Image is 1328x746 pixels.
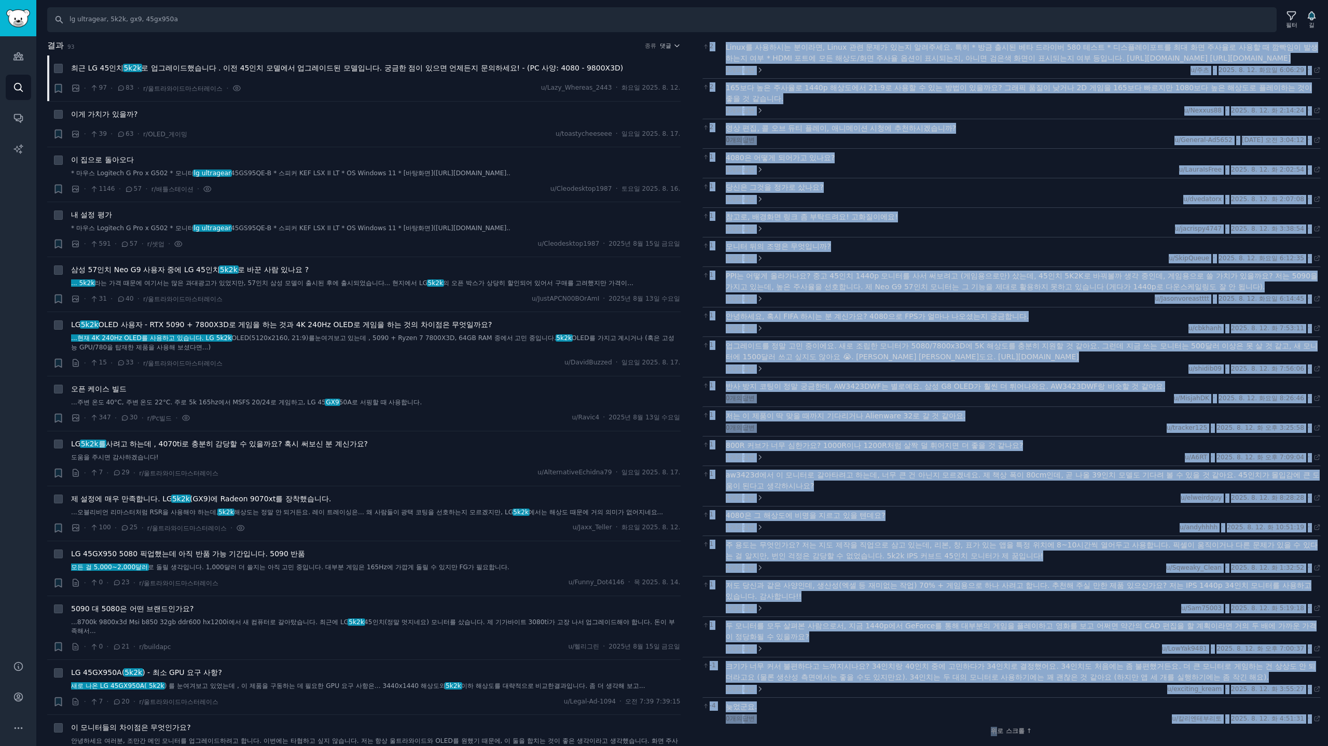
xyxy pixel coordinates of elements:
font: u/Jaxx_Teller [573,524,612,531]
font: 2 [710,43,714,50]
font: · [1211,454,1213,461]
font: 일요일 2025. 8. 17. [621,359,681,366]
font: u/elweirdguy [1181,494,1222,501]
font: 로 바꾼 사람 있나요 ? [238,265,309,274]
font: · [1308,166,1310,173]
font: 화요일 2025. 8. 12. [621,84,681,91]
font: LG 45GX950A( [71,668,125,677]
font: 업그레이드를 정말 고민 중이에요. 새로 조립한 모니터가 5080/7800x3D에 5K 해상도를 충분히 지원할 것 같아요. 그런데 지금 쓰는 모니터는 500달러 이상은 못 살 ... [726,342,1318,361]
font: r/Pc빌드 [147,415,172,422]
font: 30 [130,414,138,421]
font: u/Lazy_Whereas_2443 [541,84,612,91]
font: u/cbkhanh [1188,325,1222,332]
a: 이 모니터들의 차이점은 무엇인가요? [71,722,191,733]
font: u/SkipQueue [1169,255,1209,262]
font: ...오블리비언 리마스터처럼 RSR을 사용해야 하는데, [71,509,218,516]
font: · [616,524,618,531]
a: ...현재 4K 240Hz OLED를 사용하고 있습니다. LG 5k2kOLED(5120x2160, 21:9)를눈여겨보고 있는데 , 5090 + Ryzen 7 7800X3D, ... [71,334,681,352]
font: u/dvedatorx [1183,195,1222,203]
font: 1 [710,242,714,249]
a: 도움을 주시면 감사하겠습니다! [71,453,681,462]
a: LG 45GX950A(5k2k) - 최소 GPU 요구 사항? [71,667,222,678]
font: 2025. 8. 12. 화요일 6:12:35 [1219,255,1304,262]
font: 2025. 8. 12. 화요일 6:06:29 [1219,66,1304,74]
font: 5k2k [220,265,238,274]
font: 1개의 [726,524,742,531]
font: 모니터 뒤의 조명은 무엇입니까? [726,242,831,250]
font: · [110,84,113,92]
font: · [1213,295,1215,302]
button: 댓글 [660,42,681,49]
a: 오픈 케이스 빌드 [71,384,127,395]
font: 로 업그레이드했습니다 . 이전 45인치 모델에서 업그레이드된 모델입니다. 궁금한 점이 있으면 언제든지 문의하세요! - (PC 사양: 4080 - 9800X3D) [141,64,623,72]
font: · [1213,255,1215,262]
font: 참고로, 배경화면 링크 좀 부탁드려요! 고화질이에요! [726,213,898,221]
font: 591 [99,240,110,247]
font: · [141,524,143,532]
font: 당신은 그것을 정가로 샀나요? [726,183,824,191]
font: 800R 커브가 너무 심한가요? 1000R이나 1200R처럼 살짝 덜 휘어지면 더 좋을 것 같나요? [726,441,1023,449]
font: 15 [99,359,107,366]
font: 내 설정 평가 [71,210,112,219]
font: · [145,185,147,193]
font: 결과 [47,40,64,50]
font: 39 [99,130,107,137]
font: * 마우스 Logitech G Pro x G502 * 모니터 [71,224,194,232]
font: · [119,185,121,193]
font: 답변 [742,365,755,372]
font: · [1225,325,1227,332]
font: 1 [710,153,714,160]
font: · [84,294,86,303]
font: · [1308,524,1310,531]
font: · [1308,107,1310,114]
font: 1개의 [726,454,742,461]
font: OLED 사용자 - RTX 5090 + 7800X3D로 게임을 하는 것과 4K 240Hz OLED로 게임을 하는 것의 차이점은 무엇일까요? [99,320,492,329]
font: 결과입니다. 좀 더 생각해 보고... [554,682,645,689]
font: 5090 대 5080은 어떤 브랜드인가요? [71,604,194,613]
font: u/tracker125 [1167,424,1208,431]
font: ...현재 4K 240Hz OLED를 사용하고 있습니다. LG 5k2k [71,334,231,342]
font: 5k2k [446,682,461,689]
font: · [1308,454,1310,461]
font: 모든 걸 5,000~2,000달러 [71,564,148,571]
img: GummySearch 로고 [6,9,30,27]
font: u/Nexxus88 [1184,107,1222,114]
font: · [115,414,117,422]
font: · [84,414,86,422]
font: · [1308,424,1310,431]
font: 답변 [742,225,755,232]
font: GX9 [326,399,339,406]
font: · [1308,255,1310,262]
font: · [84,185,86,193]
font: OLED를 가지고 계시거나 (혹은 고성능 GPU/780을 탑재한 제품을 사용해 보셨다면...) [71,334,674,351]
a: 삼성 57인치 Neo G9 사용자 중에 LG 45인치5k2k로 바꾼 사람 있나요 ? [71,264,309,275]
font: 눈여겨보고 있는데 , 5090 + Ryzen 7 7800X3D, 64GB RAM 중에서 고민 중입니다. [315,334,557,342]
font: 답변 [742,255,755,262]
font: r/울트라와이드마스터레이스 [139,470,218,477]
font: 화요일 2025. 8. 12. [621,524,681,531]
font: 29 [121,469,130,476]
font: · [110,130,113,138]
font: u/A6RT [1185,454,1207,461]
font: 일요일 2025. 8. 17. [621,469,681,476]
font: · [1213,66,1215,74]
font: 답변 [742,494,755,501]
font: · [1308,136,1310,144]
font: r/울트라와이드마스터레이스 [143,360,223,367]
font: 답변 [742,195,755,203]
font: 2 [710,123,714,131]
font: 1 [710,470,714,477]
font: · [197,185,199,193]
font: (GX9)에 Radeon 9070xt를 장착했습니다. [190,495,331,503]
a: ...주변 온도 40°C, 주변 온도 22°C. 주로 5k 165hz에서 MSFS 20/24로 게임하고, LG 45GX950A로 서핑할 때 사용합니다. [71,398,681,407]
font: 5k2k를 [81,440,106,448]
font: 1 [710,271,714,278]
button: 길 [1303,9,1321,31]
font: 로 돌릴 생각입니다 [148,564,202,571]
font: 1개의 [726,365,742,372]
font: 93 [67,44,74,50]
font: ...주변 온도 40°C, 주변 온도 22°C. 주로 5k 165hz에서 MSFS 20/24로 게임하고, LG 45 [71,399,326,406]
font: 2025. 8. 12. 화 2:14:24 [1231,107,1304,114]
a: * 마우스 Logitech G Pro x G502 * 모니터lg ultragear45GS95QE-B * 스피커 KEF LSX II LT * OS Windows 11 * [바탕... [71,224,681,233]
font: u/Ravic4 [572,414,600,421]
